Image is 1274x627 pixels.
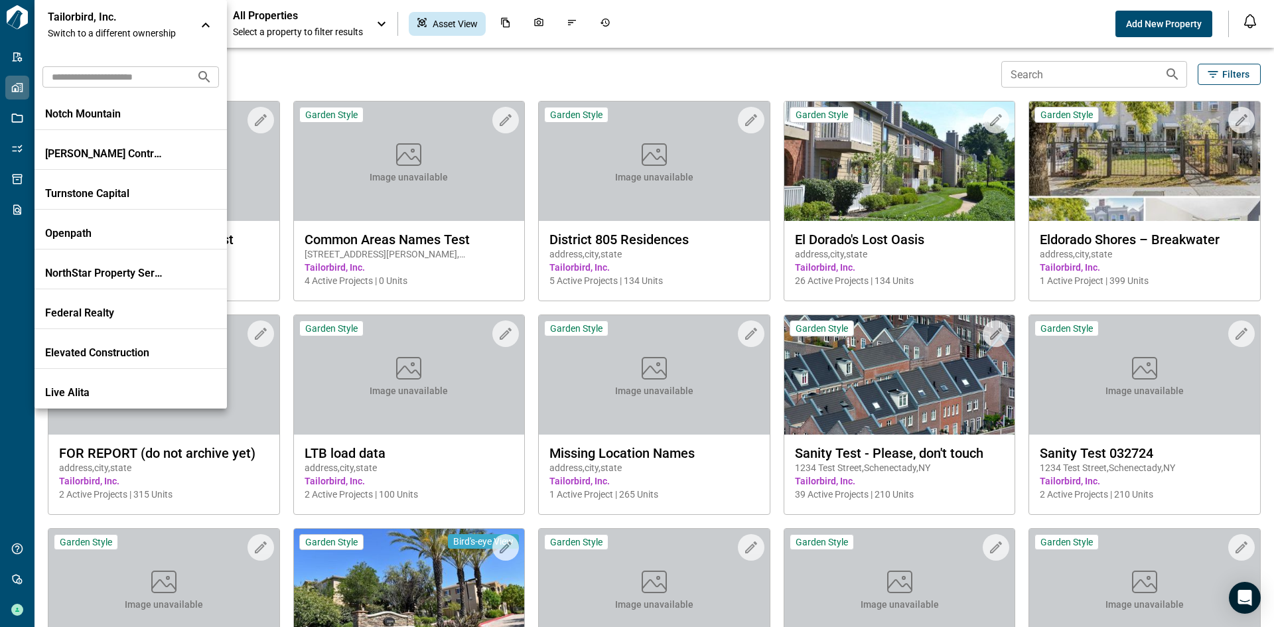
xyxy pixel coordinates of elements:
button: Search organizations [191,64,218,90]
p: Notch Mountain [45,107,165,121]
p: [PERSON_NAME] Contracting [45,147,165,161]
div: Open Intercom Messenger [1229,582,1261,614]
p: Federal Realty [45,307,165,320]
p: Turnstone Capital [45,187,165,200]
p: Openpath [45,227,165,240]
p: Elevated Construction [45,346,165,360]
p: Tailorbird, Inc. [48,11,167,24]
span: Switch to a different ownership [48,27,187,40]
p: NorthStar Property Services [45,267,165,280]
p: Live Alita [45,386,165,399]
